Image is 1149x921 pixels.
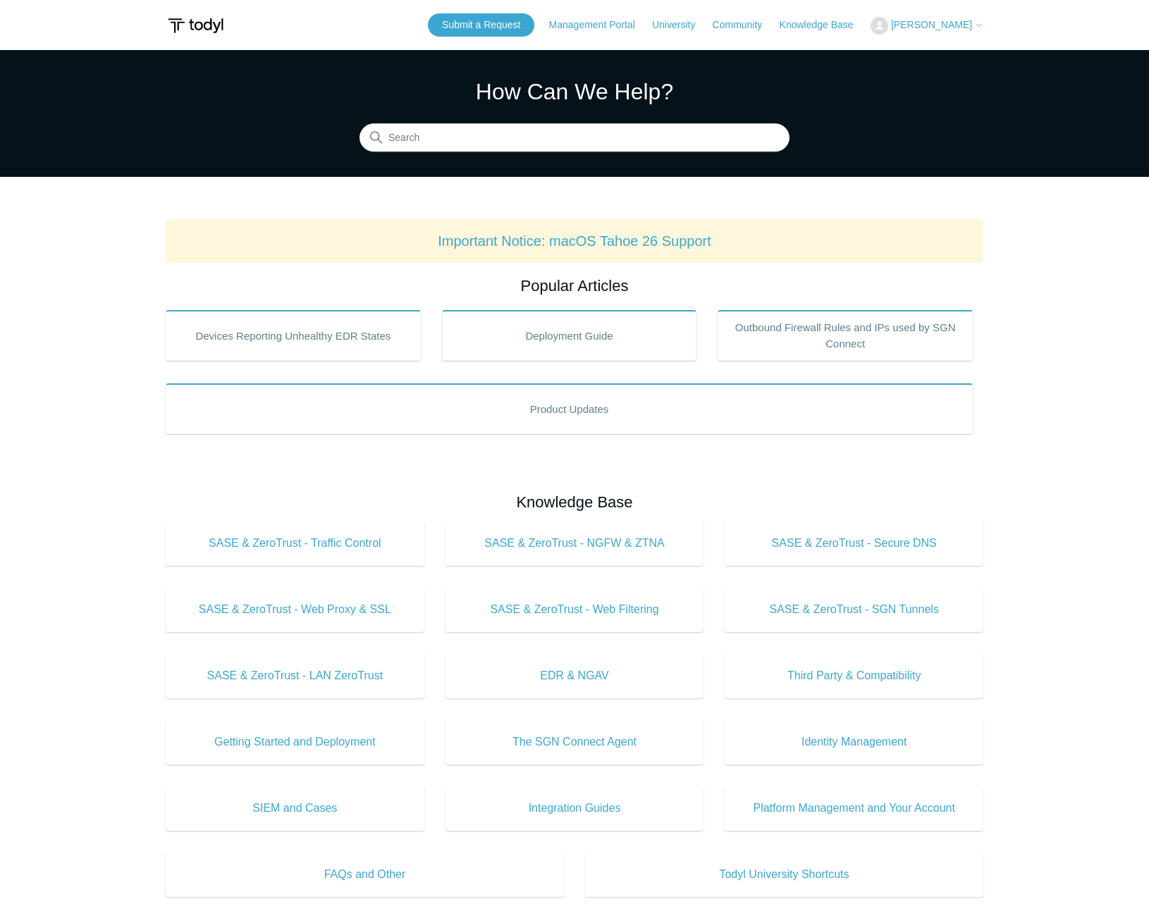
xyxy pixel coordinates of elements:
a: Devices Reporting Unhealthy EDR States [166,310,421,361]
span: SASE & ZeroTrust - Web Filtering [467,601,683,618]
a: FAQs and Other [166,852,564,897]
a: SASE & ZeroTrust - Secure DNS [725,521,983,566]
span: SASE & ZeroTrust - Secure DNS [746,535,962,552]
span: Identity Management [746,734,962,750]
span: SASE & ZeroTrust - Traffic Control [187,535,403,552]
h2: Popular Articles [166,274,983,297]
a: Product Updates [166,383,973,434]
a: Todyl University Shortcuts [585,852,983,897]
a: Management Portal [549,18,649,32]
a: SASE & ZeroTrust - Web Proxy & SSL [166,587,424,632]
a: Integration Guides [446,786,704,831]
a: SASE & ZeroTrust - NGFW & ZTNA [446,521,704,566]
a: The SGN Connect Agent [446,719,704,765]
span: SASE & ZeroTrust - Web Proxy & SSL [187,601,403,618]
a: SIEM and Cases [166,786,424,831]
span: SASE & ZeroTrust - SGN Tunnels [746,601,962,618]
a: Community [713,18,777,32]
a: Getting Started and Deployment [166,719,424,765]
span: Integration Guides [467,800,683,817]
span: SASE & ZeroTrust - LAN ZeroTrust [187,667,403,684]
h2: Knowledge Base [166,490,983,514]
span: Third Party & Compatibility [746,667,962,684]
a: Outbound Firewall Rules and IPs used by SGN Connect [718,310,973,361]
span: Getting Started and Deployment [187,734,403,750]
h1: How Can We Help? [360,75,789,109]
span: Platform Management and Your Account [746,800,962,817]
a: Deployment Guide [442,310,697,361]
a: SASE & ZeroTrust - SGN Tunnels [725,587,983,632]
button: [PERSON_NAME] [871,17,983,35]
span: SASE & ZeroTrust - NGFW & ZTNA [467,535,683,552]
a: SASE & ZeroTrust - Traffic Control [166,521,424,566]
a: Important Notice: macOS Tahoe 26 Support [438,233,711,249]
a: Platform Management and Your Account [725,786,983,831]
a: Knowledge Base [780,18,868,32]
span: The SGN Connect Agent [467,734,683,750]
a: SASE & ZeroTrust - Web Filtering [446,587,704,632]
a: Identity Management [725,719,983,765]
input: Search [360,124,789,152]
span: SIEM and Cases [187,800,403,817]
a: EDR & NGAV [446,653,704,698]
span: [PERSON_NAME] [891,19,972,30]
img: Todyl Support Center Help Center home page [166,13,226,39]
a: Third Party & Compatibility [725,653,983,698]
a: Submit a Request [428,13,534,37]
span: Todyl University Shortcuts [606,866,962,883]
span: FAQs and Other [187,866,543,883]
span: EDR & NGAV [467,667,683,684]
a: University [652,18,709,32]
a: SASE & ZeroTrust - LAN ZeroTrust [166,653,424,698]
